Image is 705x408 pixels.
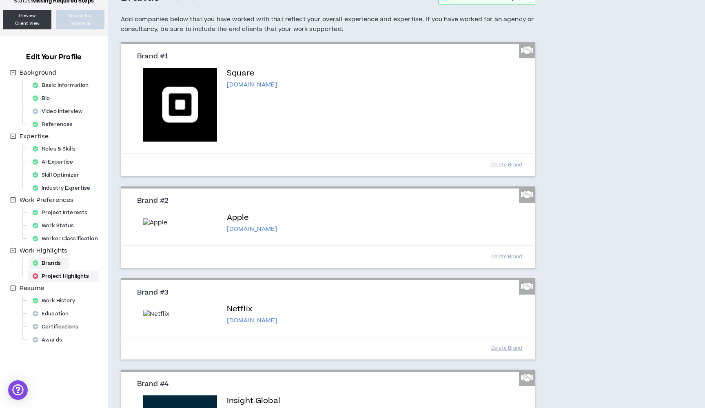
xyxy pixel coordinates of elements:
div: Basic Information [29,80,97,91]
button: Delete Brand [486,341,527,355]
div: AI Expertise [29,156,82,168]
button: Delete Brand [486,158,527,172]
div: Work History [29,295,84,306]
h3: Brand #1 [137,52,525,61]
div: Industry Expertise [29,182,98,194]
p: Netflix [227,304,277,315]
div: Project Highlights [29,271,97,282]
div: References [29,119,81,130]
div: Work Status [29,220,82,231]
div: Video Interview [29,106,91,117]
span: Work Highlights [20,246,67,255]
a: PreviewClient View [3,10,51,29]
span: minus-square [10,133,16,139]
img: Netflix [143,310,217,319]
div: Roles & Skills [29,143,84,155]
span: minus-square [10,197,16,203]
span: Background [18,68,58,78]
span: Expertise [18,132,50,142]
span: Work Preferences [20,196,73,204]
button: Delete Brand [486,250,527,264]
h3: Brand #3 [137,288,525,297]
h5: Add companies below that you have worked with that reflect your overall experience and expertise.... [121,15,535,34]
span: Work Preferences [18,195,75,205]
p: [DOMAIN_NAME] [227,81,277,89]
span: Background [20,69,56,77]
div: Skill Optimizer [29,169,87,181]
span: minus-square [10,285,16,291]
p: Insight Global [227,395,280,407]
div: Project Interests [29,207,95,218]
span: Work Highlights [18,246,69,256]
button: Submit ForApproval [56,10,104,29]
div: Open Intercom Messenger [8,380,28,400]
h3: Brand #4 [137,380,525,389]
div: Brands [29,257,69,269]
h3: Brand #2 [137,197,525,206]
p: Square [227,68,277,79]
span: Resume [18,284,46,293]
span: Resume [20,284,44,293]
span: minus-square [10,248,16,253]
span: minus-square [10,70,16,75]
p: [DOMAIN_NAME] [227,317,277,325]
img: Square [143,68,217,142]
div: Certifications [29,321,86,333]
div: Worker Classification [29,233,106,244]
div: Awards [29,334,70,346]
span: Expertise [20,132,49,141]
img: Apple [143,218,217,227]
p: [DOMAIN_NAME] [227,225,277,233]
h3: Edit Your Profile [23,52,84,62]
div: Education [29,308,77,319]
div: Bio [29,93,58,104]
p: Apple [227,212,277,224]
